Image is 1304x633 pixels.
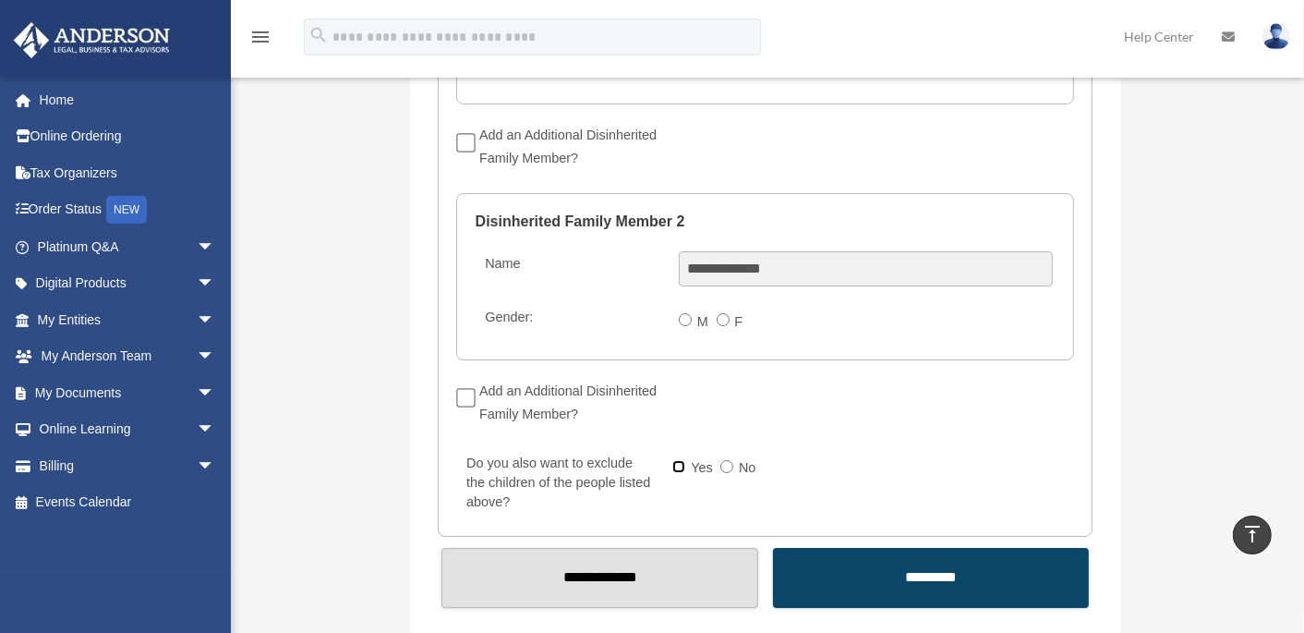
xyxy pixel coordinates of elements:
i: search [308,25,329,45]
label: Name [477,251,665,286]
a: Digital Productsarrow_drop_down [13,265,243,302]
label: M [692,308,716,337]
a: My Anderson Teamarrow_drop_down [13,338,243,375]
label: Add an Additional Disinherited Family Member? [474,121,673,173]
a: Billingarrow_drop_down [13,447,243,484]
i: menu [249,26,272,48]
span: arrow_drop_down [197,265,234,303]
a: Home [13,81,243,118]
img: User Pic [1262,23,1290,50]
a: My Documentsarrow_drop_down [13,374,243,411]
label: Add an Additional Disinherited Family Member? [474,377,673,429]
span: arrow_drop_down [197,301,234,339]
span: arrow_drop_down [197,411,234,449]
span: arrow_drop_down [197,228,234,266]
a: My Entitiesarrow_drop_down [13,301,243,338]
a: Online Ordering [13,118,243,155]
div: NEW [106,196,147,224]
label: Do you also want to exclude the children of the people listed above? [458,451,658,516]
i: vertical_align_top [1241,523,1263,545]
a: Online Learningarrow_drop_down [13,411,243,448]
a: Order StatusNEW [13,191,243,229]
label: Gender: [477,305,665,340]
span: arrow_drop_down [197,447,234,485]
a: Platinum Q&Aarrow_drop_down [13,228,243,265]
span: arrow_drop_down [197,374,234,412]
a: Events Calendar [13,484,243,521]
a: vertical_align_top [1233,516,1272,554]
label: F [730,308,751,337]
a: Tax Organizers [13,154,243,191]
label: Yes [685,455,720,484]
label: No [733,455,764,484]
span: arrow_drop_down [197,338,234,376]
a: menu [249,32,272,48]
img: Anderson Advisors Platinum Portal [8,22,175,58]
legend: Disinherited Family Member 2 [476,194,1056,250]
